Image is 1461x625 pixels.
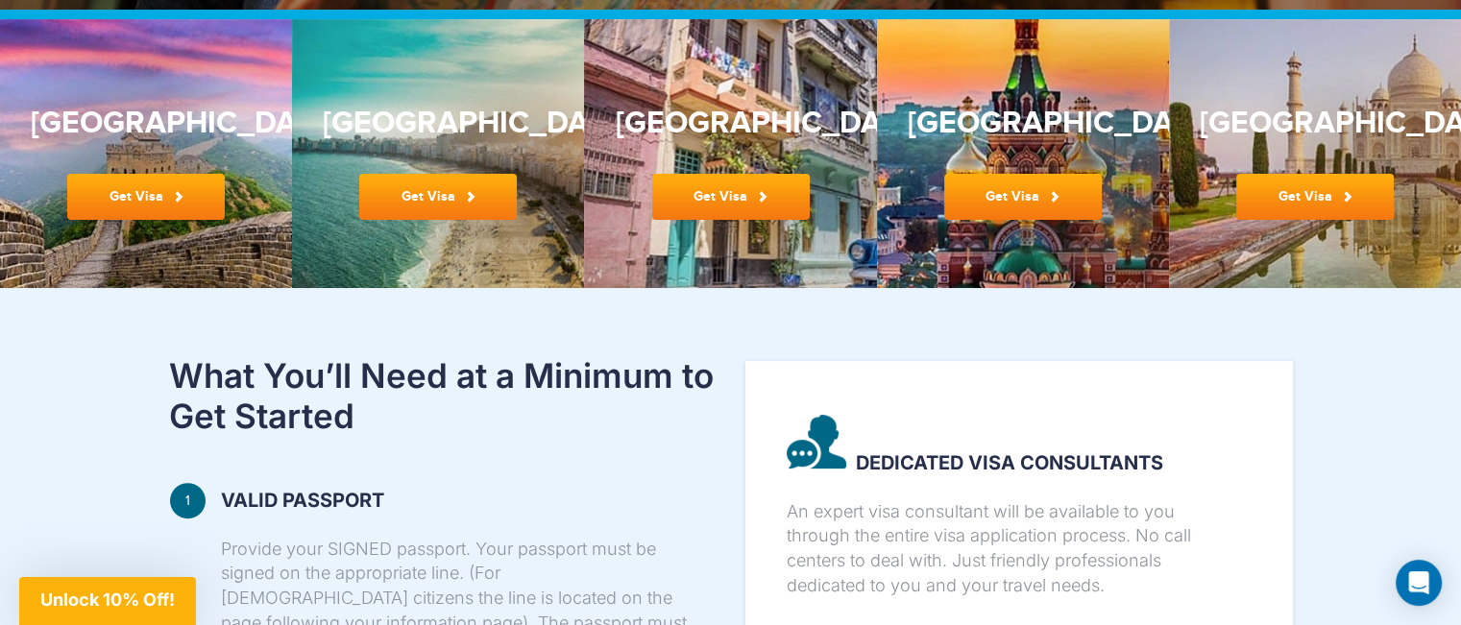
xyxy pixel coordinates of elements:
[787,499,1233,598] p: An expert visa consultant will be available to you through the entire visa application process. N...
[908,107,1138,140] h3: [GEOGRAPHIC_DATA]
[67,174,225,220] a: Get Visa
[787,421,1233,474] strong: Dedicated visa consultants
[652,174,810,220] a: Get Visa
[616,107,846,140] h3: [GEOGRAPHIC_DATA]
[1200,107,1430,140] h3: [GEOGRAPHIC_DATA]
[221,489,688,512] strong: Valid passport
[169,355,717,436] h2: What You’ll Need at a Minimum to Get Started
[359,174,517,220] a: Get Visa
[1236,174,1394,220] a: Get Visa
[1396,560,1442,606] div: Open Intercom Messenger
[323,107,553,140] h3: [GEOGRAPHIC_DATA]
[31,107,261,140] h3: [GEOGRAPHIC_DATA]
[19,577,196,625] div: Unlock 10% Off!
[787,415,846,469] img: image description
[944,174,1102,220] a: Get Visa
[40,589,175,610] span: Unlock 10% Off!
